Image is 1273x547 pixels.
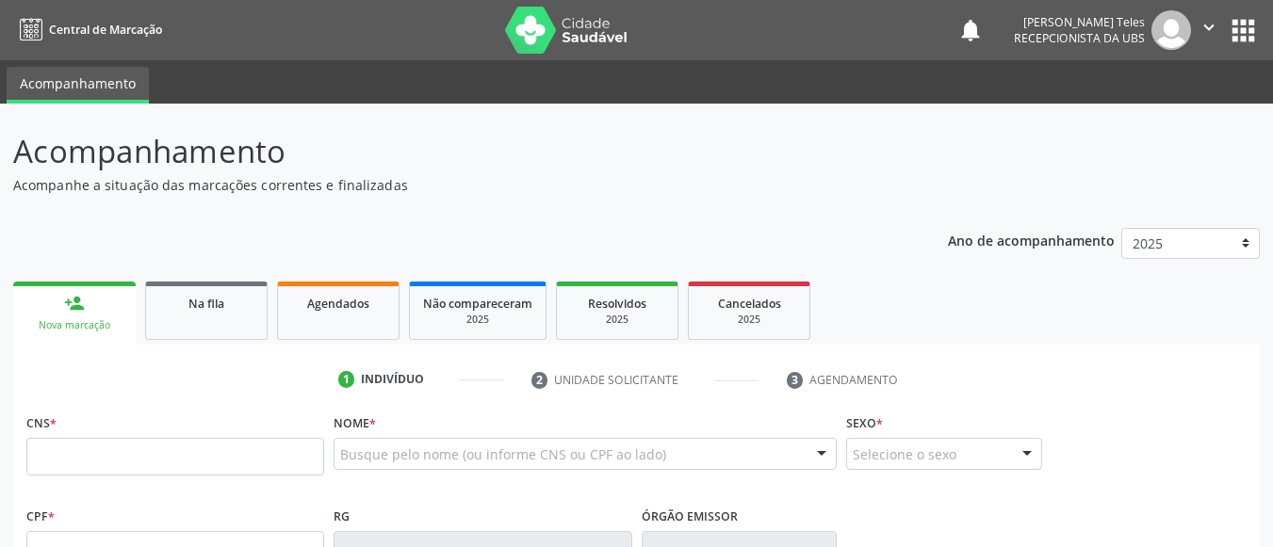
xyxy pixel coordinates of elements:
[334,409,376,438] label: Nome
[588,296,646,312] span: Resolvidos
[340,444,666,464] span: Busque pelo nome (ou informe CNS ou CPF ao lado)
[1014,30,1145,46] span: Recepcionista da UBS
[26,409,57,438] label: CNS
[64,293,85,314] div: person_add
[570,313,664,327] div: 2025
[13,175,886,195] p: Acompanhe a situação das marcações correntes e finalizadas
[423,313,532,327] div: 2025
[853,444,956,464] span: Selecione o sexo
[702,313,796,327] div: 2025
[334,502,350,531] label: RG
[49,22,162,38] span: Central de Marcação
[1199,17,1219,38] i: 
[13,128,886,175] p: Acompanhamento
[1191,10,1227,50] button: 
[338,371,355,388] div: 1
[948,228,1115,251] p: Ano de acompanhamento
[846,409,883,438] label: Sexo
[307,296,369,312] span: Agendados
[423,296,532,312] span: Não compareceram
[1227,14,1260,47] button: apps
[1014,14,1145,30] div: [PERSON_NAME] Teles
[26,318,122,332] div: Nova marcação
[642,502,738,531] label: Órgão emissor
[957,17,984,43] button: notifications
[1151,10,1191,50] img: img
[718,296,781,312] span: Cancelados
[361,371,424,388] div: Indivíduo
[13,14,162,45] a: Central de Marcação
[188,296,224,312] span: Na fila
[7,67,149,104] a: Acompanhamento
